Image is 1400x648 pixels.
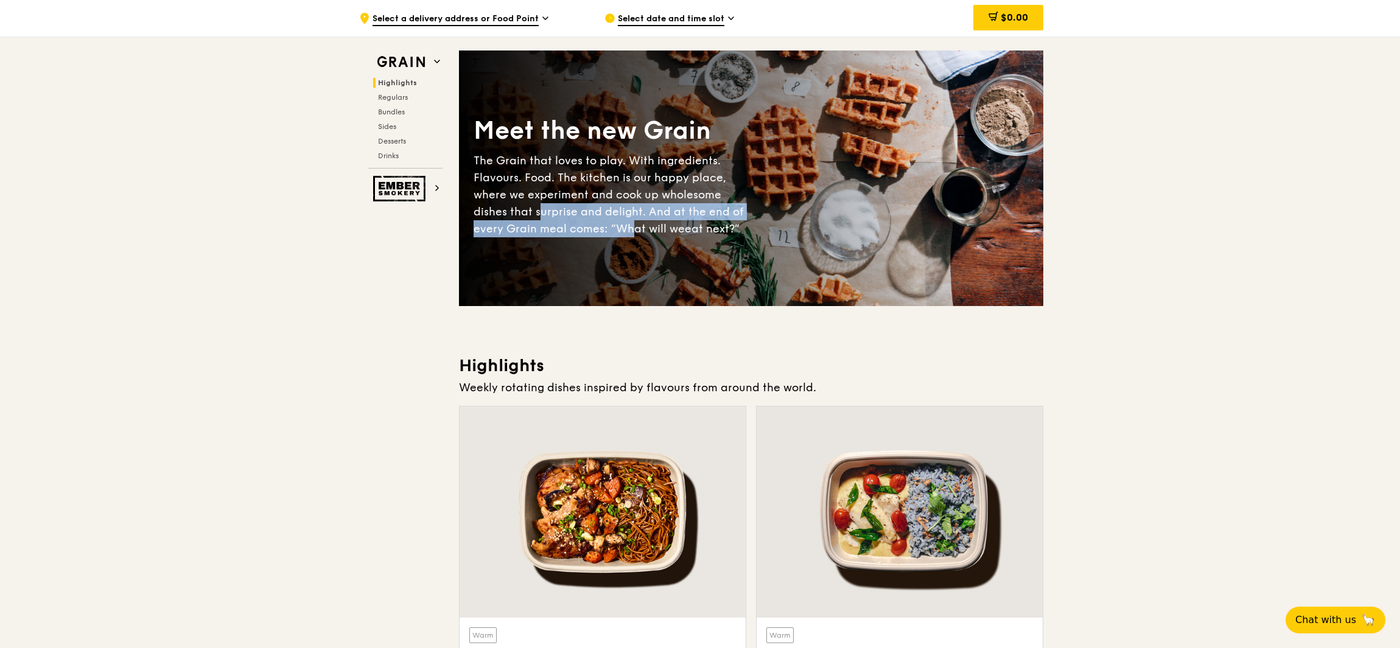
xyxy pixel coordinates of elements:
[469,627,497,643] div: Warm
[378,137,406,145] span: Desserts
[378,93,408,102] span: Regulars
[378,78,417,87] span: Highlights
[474,114,751,147] div: Meet the new Grain
[378,122,396,131] span: Sides
[378,108,405,116] span: Bundles
[766,627,794,643] div: Warm
[373,13,539,26] span: Select a delivery address or Food Point
[373,176,429,201] img: Ember Smokery web logo
[685,222,740,235] span: eat next?”
[618,13,724,26] span: Select date and time slot
[459,379,1043,396] div: Weekly rotating dishes inspired by flavours from around the world.
[378,152,399,160] span: Drinks
[1295,613,1356,627] span: Chat with us
[474,152,751,237] div: The Grain that loves to play. With ingredients. Flavours. Food. The kitchen is our happy place, w...
[1286,607,1385,633] button: Chat with us🦙
[459,355,1043,377] h3: Highlights
[1001,12,1028,23] span: $0.00
[373,51,429,73] img: Grain web logo
[1361,613,1376,627] span: 🦙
